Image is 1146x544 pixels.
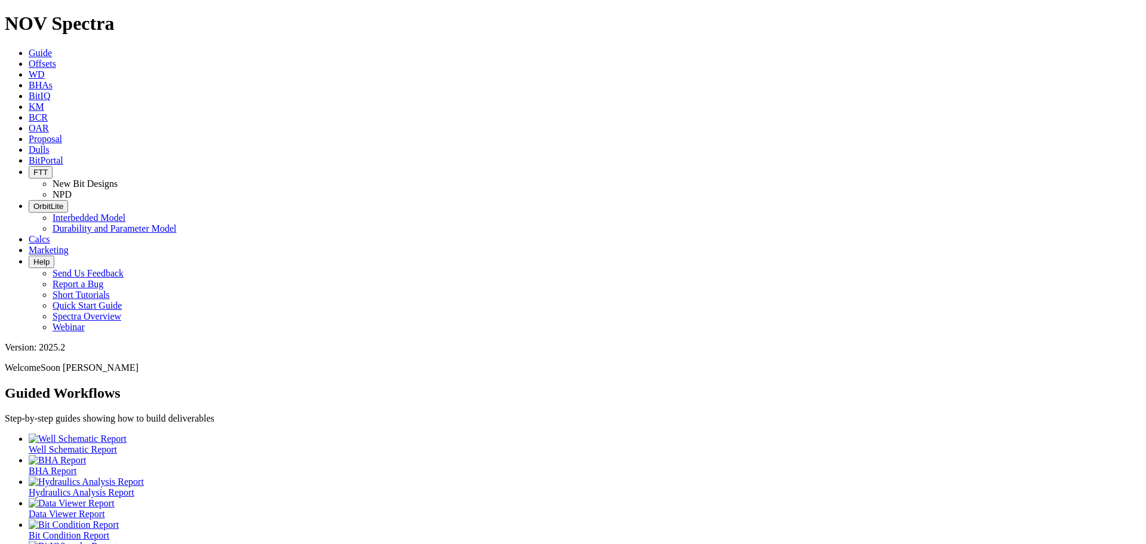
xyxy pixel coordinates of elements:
a: Well Schematic Report Well Schematic Report [29,434,1141,454]
img: Hydraulics Analysis Report [29,477,144,487]
a: BHAs [29,80,53,90]
span: OrbitLite [33,202,63,211]
p: Welcome [5,362,1141,373]
h2: Guided Workflows [5,385,1141,401]
a: BHA Report BHA Report [29,455,1141,476]
a: Hydraulics Analysis Report Hydraulics Analysis Report [29,477,1141,497]
a: Webinar [53,322,85,332]
span: Bit Condition Report [29,530,109,540]
a: Dulls [29,145,50,155]
a: Spectra Overview [53,311,121,321]
img: Well Schematic Report [29,434,127,444]
a: Marketing [29,245,69,255]
a: OAR [29,123,49,133]
a: BitPortal [29,155,63,165]
a: Send Us Feedback [53,268,124,278]
a: Durability and Parameter Model [53,223,177,233]
p: Step-by-step guides showing how to build deliverables [5,413,1141,424]
a: WD [29,69,45,79]
div: Version: 2025.2 [5,342,1141,353]
a: Interbedded Model [53,213,125,223]
button: OrbitLite [29,200,68,213]
a: Data Viewer Report Data Viewer Report [29,498,1141,519]
a: Calcs [29,234,50,244]
a: Bit Condition Report Bit Condition Report [29,520,1141,540]
a: New Bit Designs [53,179,118,189]
img: Bit Condition Report [29,520,119,530]
button: FTT [29,166,53,179]
span: BHA Report [29,466,76,476]
img: Data Viewer Report [29,498,115,509]
a: BCR [29,112,48,122]
span: Hydraulics Analysis Report [29,487,134,497]
span: Help [33,257,50,266]
span: Well Schematic Report [29,444,117,454]
a: Guide [29,48,52,58]
a: BitIQ [29,91,50,101]
a: Offsets [29,59,56,69]
h1: NOV Spectra [5,13,1141,35]
a: KM [29,102,44,112]
span: Data Viewer Report [29,509,105,519]
a: Proposal [29,134,62,144]
a: NPD [53,189,72,199]
a: Report a Bug [53,279,103,289]
button: Help [29,256,54,268]
img: BHA Report [29,455,86,466]
a: Quick Start Guide [53,300,122,311]
span: Soon [PERSON_NAME] [41,362,138,373]
a: Short Tutorials [53,290,110,300]
span: FTT [33,168,48,177]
